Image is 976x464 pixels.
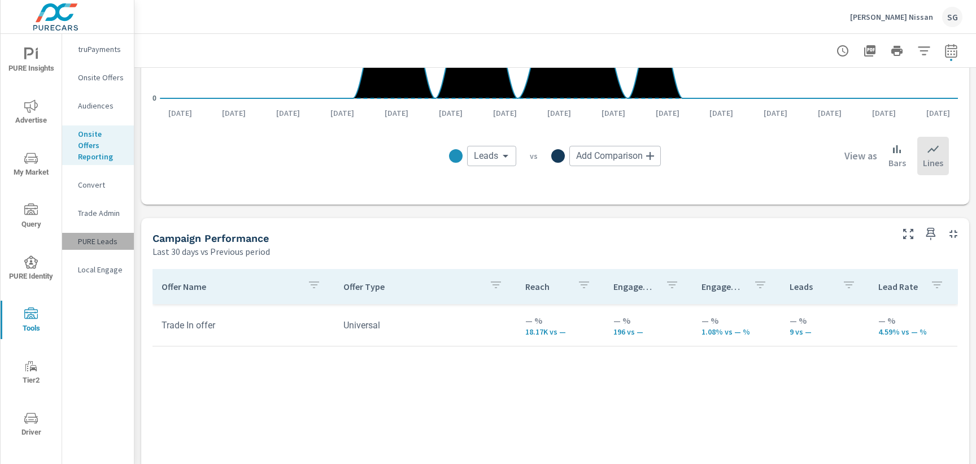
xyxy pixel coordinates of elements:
p: 9 vs — [790,327,860,336]
button: "Export Report to PDF" [859,40,881,62]
p: Leads [790,281,833,292]
span: Advertise [4,99,58,127]
p: Offer Type [343,281,480,292]
div: Audiences [62,97,134,114]
p: [DATE] [756,107,795,119]
p: [DATE] [214,107,254,119]
p: — % [790,314,860,327]
p: Audiences [78,100,125,111]
button: Print Report [886,40,908,62]
span: Tier2 [4,359,58,387]
p: Lines [923,156,943,170]
div: Local Engage [62,261,134,278]
span: My Market [4,151,58,179]
h6: View as [844,150,877,162]
p: Local Engage [78,264,125,275]
span: Tools [4,307,58,335]
p: Convert [78,179,125,190]
p: Engagements [613,281,656,292]
p: [PERSON_NAME] Nissan [850,12,933,22]
div: Leads [467,146,516,166]
text: 0 [152,94,156,102]
button: Make Fullscreen [899,225,917,243]
p: [DATE] [485,107,525,119]
div: SG [942,7,962,27]
p: [DATE] [810,107,849,119]
span: PURE Insights [4,47,58,75]
p: Last 30 days vs Previous period [152,245,270,258]
span: Add Comparison [576,150,643,162]
p: 4.59% vs — % [878,327,948,336]
p: 18,171 vs — [525,327,595,336]
p: [DATE] [648,107,687,119]
p: Engagement Rate [701,281,744,292]
div: Onsite Offers [62,69,134,86]
p: truPayments [78,44,125,55]
p: — % [878,314,948,327]
p: [DATE] [594,107,633,119]
div: Add Comparison [569,146,661,166]
p: — % [613,314,683,327]
p: Onsite Offers [78,72,125,83]
h5: Campaign Performance [152,232,269,244]
p: [DATE] [864,107,904,119]
div: PURE Leads [62,233,134,250]
p: — % [701,314,772,327]
p: Reach [525,281,568,292]
p: [DATE] [377,107,416,119]
p: Bars [888,156,906,170]
td: Trade In offer [152,311,334,340]
p: [DATE] [539,107,579,119]
p: [DATE] [701,107,741,119]
button: Minimize Widget [944,225,962,243]
span: Query [4,203,58,231]
p: Onsite Offers Reporting [78,128,125,162]
p: vs [516,151,551,161]
p: [DATE] [918,107,958,119]
p: — % [525,314,595,327]
button: Select Date Range [940,40,962,62]
span: PURE Identity [4,255,58,283]
span: Save this to your personalized report [922,225,940,243]
div: Trade Admin [62,205,134,222]
span: Driver [4,411,58,439]
div: Convert [62,176,134,193]
p: [DATE] [160,107,200,119]
p: [DATE] [268,107,308,119]
div: Onsite Offers Reporting [62,125,134,165]
span: Leads [474,150,498,162]
p: [DATE] [431,107,470,119]
p: 1.08% vs — % [701,327,772,336]
p: Offer Name [162,281,298,292]
p: 196 vs — [613,327,683,336]
p: Trade Admin [78,207,125,219]
p: PURE Leads [78,236,125,247]
div: truPayments [62,41,134,58]
button: Apply Filters [913,40,935,62]
p: [DATE] [323,107,362,119]
p: Lead Rate [878,281,921,292]
td: Universal [334,311,516,340]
